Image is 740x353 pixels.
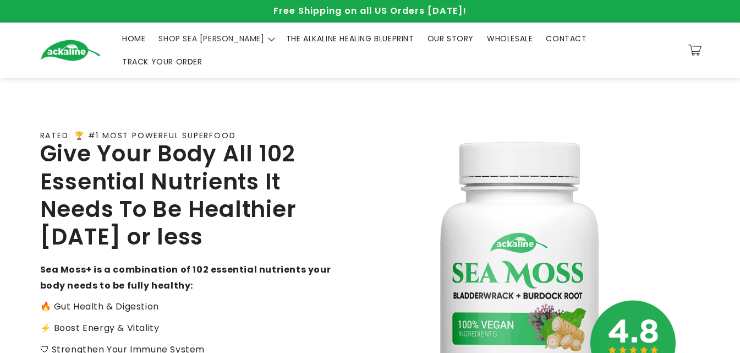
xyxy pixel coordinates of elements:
[40,263,331,292] strong: Sea Moss+ is a combination of 102 essential nutrients your body needs to be fully healthy:
[539,27,593,50] a: CONTACT
[40,131,236,140] p: RATED: 🏆 #1 MOST POWERFUL SUPERFOOD
[546,34,586,44] span: CONTACT
[122,57,202,67] span: TRACK YOUR ORDER
[152,27,279,50] summary: SHOP SEA [PERSON_NAME]
[427,34,474,44] span: OUR STORY
[116,50,209,73] a: TRACK YOUR ORDER
[421,27,480,50] a: OUR STORY
[122,34,145,44] span: HOME
[40,299,332,315] p: 🔥 Gut Health & Digestion
[158,34,264,44] span: SHOP SEA [PERSON_NAME]
[487,34,533,44] span: WHOLESALE
[273,4,467,17] span: Free Shipping on all US Orders [DATE]!
[40,140,332,251] h2: Give Your Body All 102 Essential Nutrients It Needs To Be Healthier [DATE] or less
[116,27,152,50] a: HOME
[286,34,414,44] span: THE ALKALINE HEALING BLUEPRINT
[279,27,421,50] a: THE ALKALINE HEALING BLUEPRINT
[40,321,332,336] p: ⚡️ Boost Energy & Vitality
[480,27,539,50] a: WHOLESALE
[40,40,101,61] img: Ackaline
